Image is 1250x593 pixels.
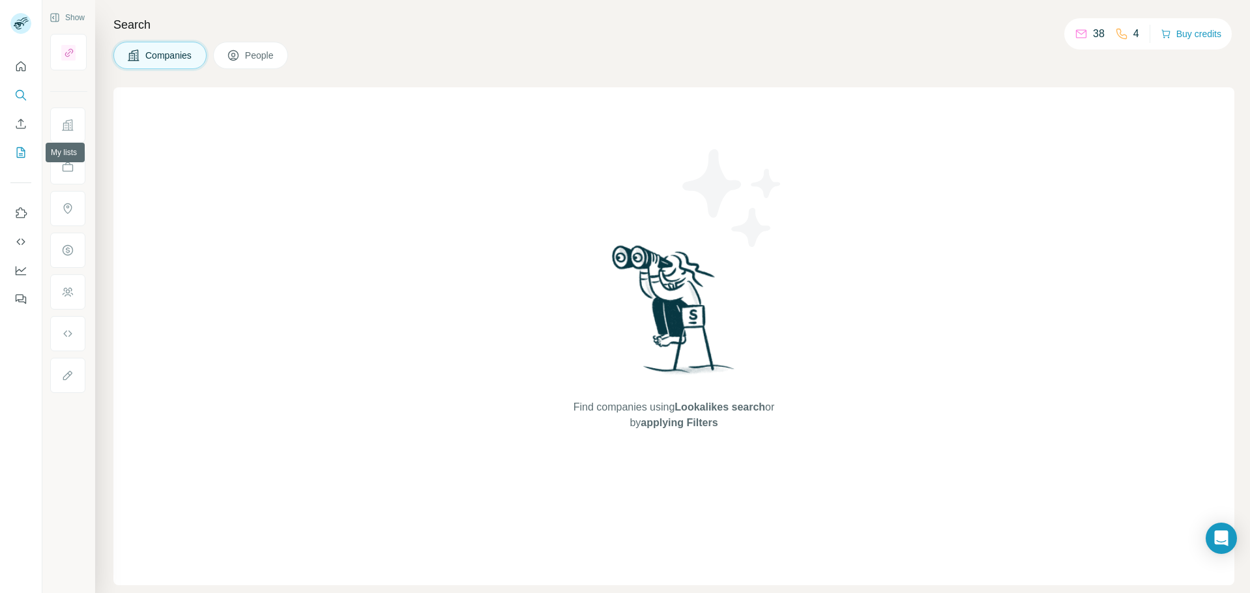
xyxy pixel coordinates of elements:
[40,8,94,27] button: Show
[10,141,31,164] button: My lists
[10,230,31,253] button: Use Surfe API
[1133,26,1139,42] p: 4
[10,259,31,282] button: Dashboard
[606,242,742,387] img: Surfe Illustration - Woman searching with binoculars
[10,112,31,136] button: Enrich CSV
[10,83,31,107] button: Search
[1093,26,1105,42] p: 38
[245,49,275,62] span: People
[1161,25,1221,43] button: Buy credits
[675,401,765,412] span: Lookalikes search
[570,399,778,431] span: Find companies using or by
[10,201,31,225] button: Use Surfe on LinkedIn
[1206,523,1237,554] div: Open Intercom Messenger
[10,55,31,78] button: Quick start
[641,417,718,428] span: applying Filters
[10,287,31,311] button: Feedback
[113,16,1234,34] h4: Search
[674,139,791,257] img: Surfe Illustration - Stars
[145,49,193,62] span: Companies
